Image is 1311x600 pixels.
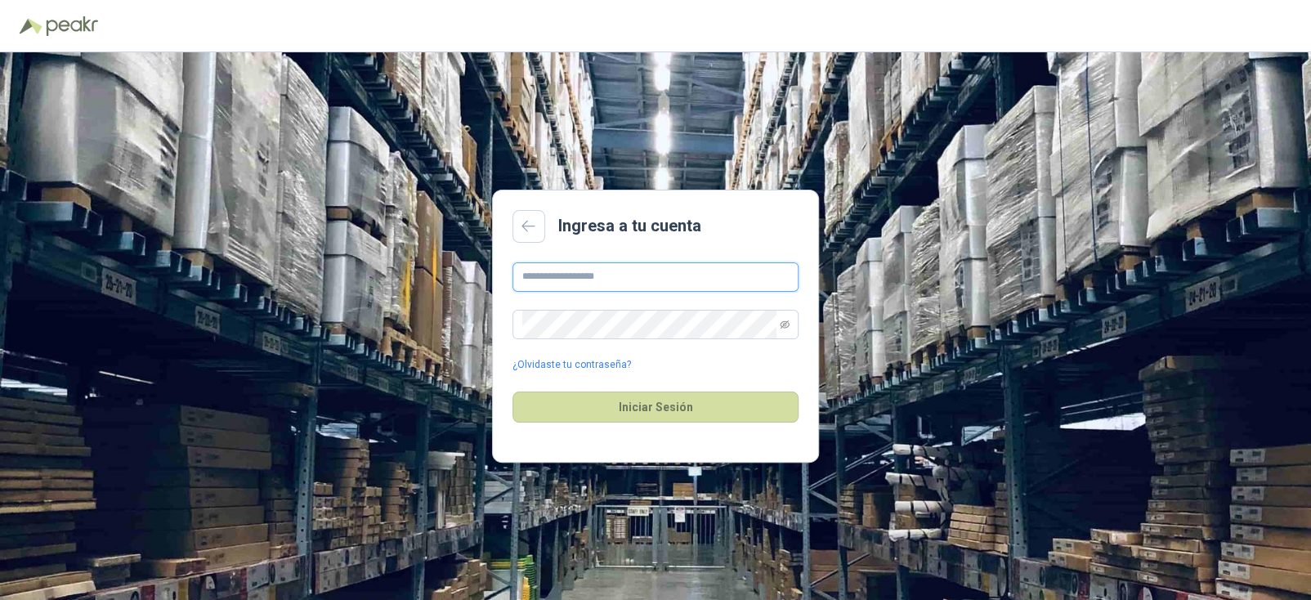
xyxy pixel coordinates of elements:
img: Peakr [46,16,98,36]
span: eye-invisible [780,320,790,329]
a: ¿Olvidaste tu contraseña? [512,357,631,373]
button: Iniciar Sesión [512,392,799,423]
h2: Ingresa a tu cuenta [558,213,701,239]
img: Logo [20,18,43,34]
